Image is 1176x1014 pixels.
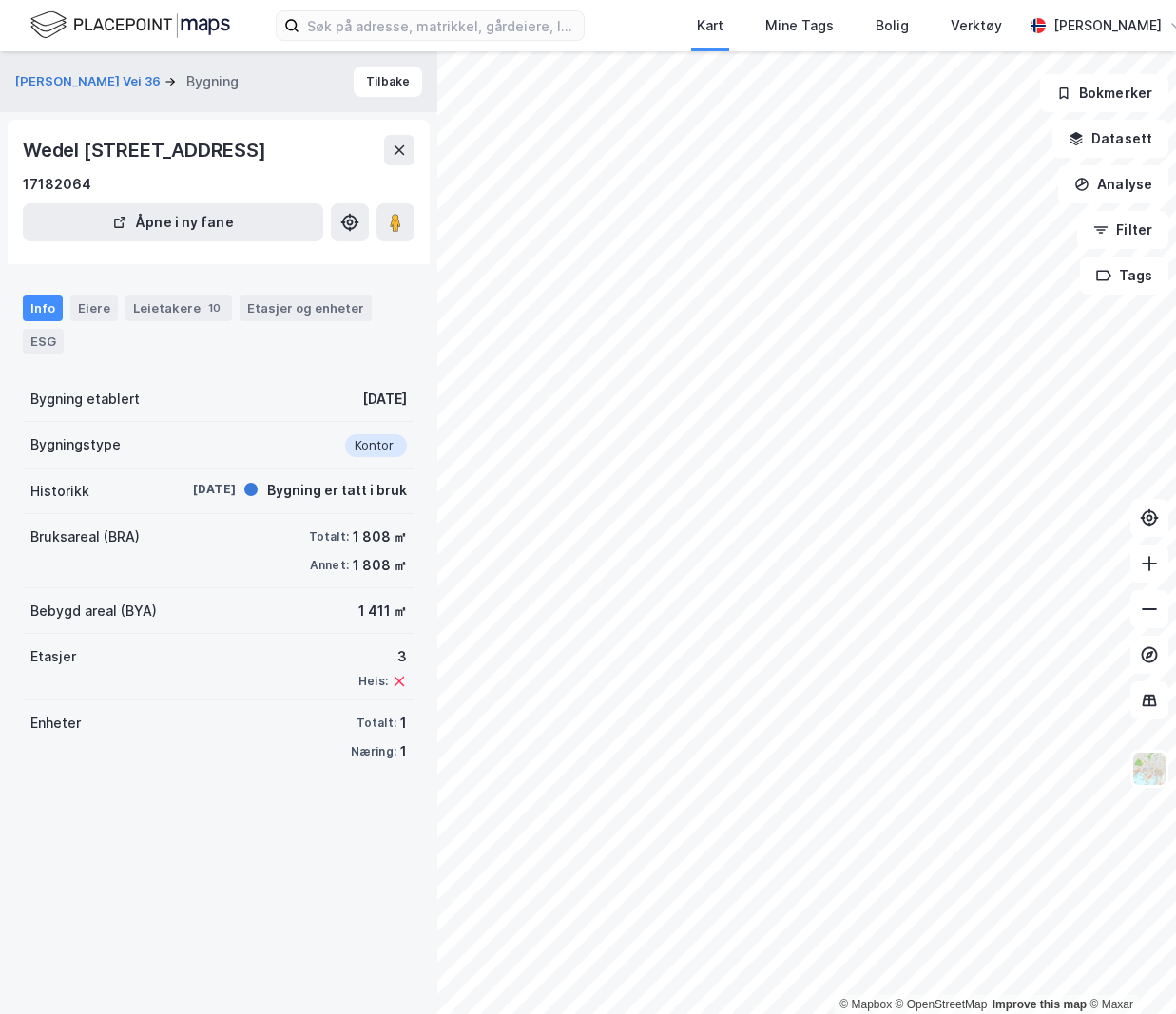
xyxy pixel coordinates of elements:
div: Eiere [70,295,118,321]
div: Etasjer [30,645,76,668]
div: 3 [358,645,407,668]
div: Historikk [30,480,89,503]
div: Verktøy [951,14,1002,37]
button: Filter [1077,211,1168,249]
input: Søk på adresse, matrikkel, gårdeiere, leietakere eller personer [299,11,584,40]
div: [DATE] [362,388,407,411]
div: Mine Tags [765,14,834,37]
div: 1 [400,712,407,735]
button: Bokmerker [1040,74,1168,112]
a: OpenStreetMap [896,998,988,1011]
div: 1 [400,740,407,763]
div: Leietakere [125,295,232,321]
div: Heis: [358,674,388,689]
button: Tags [1080,257,1168,295]
div: 1 808 ㎡ [353,554,407,577]
div: Info [23,295,63,321]
div: [PERSON_NAME] [1053,14,1162,37]
div: Bygning [186,70,239,93]
div: 10 [204,298,224,317]
button: [PERSON_NAME] Vei 36 [15,72,164,91]
div: Totalt: [309,529,349,545]
div: Bolig [876,14,909,37]
button: Åpne i ny fane [23,203,323,241]
div: Næring: [351,744,396,759]
a: Improve this map [993,998,1087,1011]
img: logo.f888ab2527a4732fd821a326f86c7f29.svg [30,9,230,42]
div: 1 411 ㎡ [358,600,407,622]
div: Annet: [310,558,349,573]
div: Enheter [30,712,81,735]
div: Bruksareal (BRA) [30,526,140,548]
div: Wedel [STREET_ADDRESS] [23,135,270,165]
img: Z [1131,751,1167,787]
div: Etasjer og enheter [247,299,364,316]
div: 17182064 [23,173,91,196]
div: Bebygd areal (BYA) [30,600,157,622]
div: ESG [23,329,64,354]
a: Mapbox [839,998,892,1011]
div: Totalt: [357,716,396,731]
button: Tilbake [354,67,422,97]
button: Analyse [1058,165,1168,203]
div: Kart [697,14,723,37]
button: Datasett [1052,120,1168,158]
div: Bygning etablert [30,388,140,411]
div: [DATE] [160,481,236,498]
div: Bygningstype [30,433,121,456]
iframe: Chat Widget [1081,923,1176,1014]
div: 1 808 ㎡ [353,526,407,548]
div: Bygning er tatt i bruk [267,479,407,502]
